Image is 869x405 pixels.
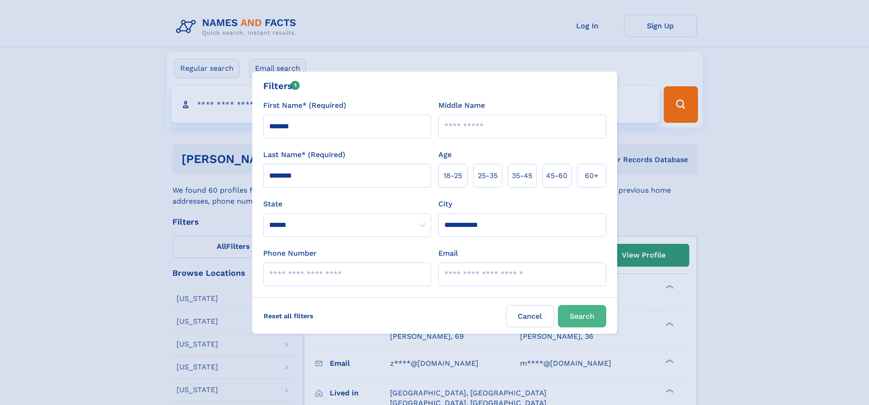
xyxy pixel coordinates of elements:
div: Filters [263,79,300,93]
label: Cancel [506,305,554,327]
label: Reset all filters [258,305,319,327]
label: Last Name* (Required) [263,149,345,160]
label: City [438,199,452,210]
span: 45‑60 [546,170,567,181]
button: Search [558,305,606,327]
label: Middle Name [438,100,485,111]
label: Phone Number [263,248,317,259]
span: 25‑35 [478,170,498,181]
label: First Name* (Required) [263,100,346,111]
label: Email [438,248,458,259]
label: State [263,199,431,210]
span: 60+ [585,170,598,181]
span: 18‑25 [443,170,462,181]
label: Age [438,149,452,160]
span: 35‑45 [512,170,532,181]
